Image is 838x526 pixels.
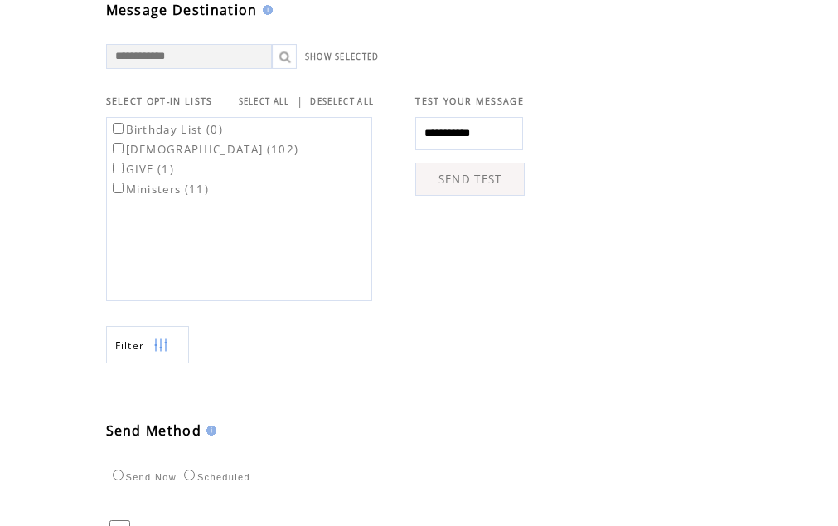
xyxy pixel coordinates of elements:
[305,51,380,62] a: SHOW SELECTED
[310,96,374,107] a: DESELECT ALL
[258,5,273,15] img: help.gif
[184,470,195,480] input: Scheduled
[106,421,202,440] span: Send Method
[415,163,525,196] a: SEND TEST
[113,470,124,480] input: Send Now
[239,96,290,107] a: SELECT ALL
[113,183,124,193] input: Ministers (11)
[113,163,124,173] input: GIVE (1)
[201,426,216,436] img: help.gif
[109,142,299,157] label: [DEMOGRAPHIC_DATA] (102)
[109,122,224,137] label: Birthday List (0)
[153,327,168,364] img: filters.png
[297,94,303,109] span: |
[106,95,213,107] span: SELECT OPT-IN LISTS
[180,472,250,482] label: Scheduled
[115,338,145,353] span: Show filters
[109,472,177,482] label: Send Now
[109,162,175,177] label: GIVE (1)
[113,143,124,153] input: [DEMOGRAPHIC_DATA] (102)
[113,123,124,134] input: Birthday List (0)
[415,95,524,107] span: TEST YOUR MESSAGE
[109,182,210,197] label: Ministers (11)
[106,1,258,19] span: Message Destination
[106,326,189,363] a: Filter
